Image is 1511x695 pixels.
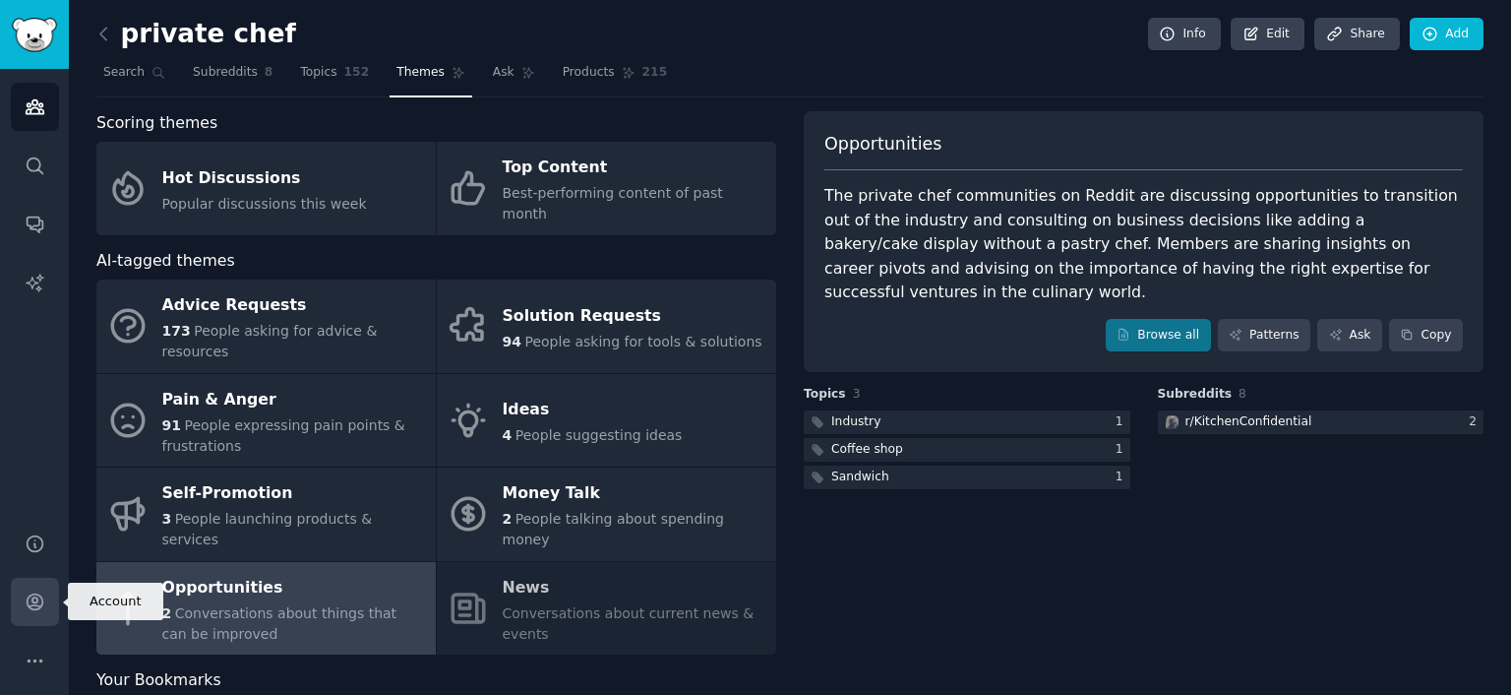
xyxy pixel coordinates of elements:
div: Sandwich [831,469,889,486]
div: Money Talk [503,478,766,510]
div: Solution Requests [503,300,762,332]
a: Ask [486,57,542,97]
a: Self-Promotion3People launching products & services [96,468,436,561]
a: Opportunities2Conversations about things that can be improved [96,562,436,656]
span: 91 [162,417,181,433]
a: Top ContentBest-performing content of past month [437,142,776,235]
a: Info [1148,18,1221,51]
a: Search [96,57,172,97]
div: 1 [1116,413,1130,431]
a: Add [1410,18,1483,51]
span: 3 [853,387,861,401]
a: Industry1 [804,411,1130,435]
span: Best-performing content of past month [503,185,723,221]
span: 8 [265,64,273,82]
a: Ideas4People suggesting ideas [437,374,776,468]
a: Topics152 [293,57,376,97]
div: The private chef communities on Reddit are discussing opportunities to transition out of the indu... [824,184,1463,305]
div: Pain & Anger [162,384,426,415]
a: KitchenConfidentialr/KitchenConfidential2 [1158,411,1484,435]
button: Copy [1389,319,1463,352]
span: 152 [344,64,370,82]
span: Conversations about things that can be improved [162,605,397,642]
a: Sandwich1 [804,466,1130,490]
span: People talking about spending money [503,511,724,547]
div: Opportunities [162,572,426,603]
div: Coffee shop [831,441,903,459]
h2: private chef [96,19,296,50]
span: 215 [642,64,668,82]
span: Search [103,64,145,82]
a: Advice Requests173People asking for advice & resources [96,280,436,373]
span: Themes [396,64,445,82]
div: Self-Promotion [162,478,426,510]
div: Top Content [503,153,766,184]
span: People expressing pain points & frustrations [162,417,405,454]
a: Products215 [556,57,674,97]
a: Themes [390,57,472,97]
span: 2 [503,511,513,527]
a: Ask [1317,319,1382,352]
a: Solution Requests94People asking for tools & solutions [437,280,776,373]
span: People suggesting ideas [515,427,683,443]
span: 2 [162,605,172,621]
div: 2 [1469,413,1483,431]
a: Browse all [1106,319,1211,352]
a: Coffee shop1 [804,438,1130,463]
span: Topics [300,64,336,82]
a: Pain & Anger91People expressing pain points & frustrations [96,374,436,468]
a: Edit [1231,18,1304,51]
a: Patterns [1218,319,1310,352]
span: Subreddits [1158,386,1233,404]
span: People launching products & services [162,511,373,547]
span: Subreddits [193,64,258,82]
img: GummySearch logo [12,18,57,52]
span: 3 [162,511,172,527]
div: 1 [1116,441,1130,459]
a: Share [1314,18,1399,51]
span: 4 [503,427,513,443]
span: AI-tagged themes [96,249,235,274]
div: r/ KitchenConfidential [1185,413,1312,431]
span: Topics [804,386,846,404]
div: Hot Discussions [162,162,367,194]
span: 173 [162,323,191,339]
span: Scoring themes [96,111,217,136]
span: Popular discussions this week [162,196,367,212]
span: 8 [1239,387,1246,401]
div: 1 [1116,469,1130,486]
span: Products [563,64,615,82]
div: Industry [831,413,880,431]
img: KitchenConfidential [1165,415,1179,429]
a: Hot DiscussionsPopular discussions this week [96,142,436,235]
span: Opportunities [824,132,941,157]
span: 94 [503,334,521,349]
div: Ideas [503,395,683,426]
span: People asking for advice & resources [162,323,378,359]
div: Advice Requests [162,290,426,322]
a: Money Talk2People talking about spending money [437,468,776,561]
span: Your Bookmarks [96,668,221,693]
a: Subreddits8 [186,57,279,97]
span: People asking for tools & solutions [524,334,761,349]
span: Ask [493,64,514,82]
